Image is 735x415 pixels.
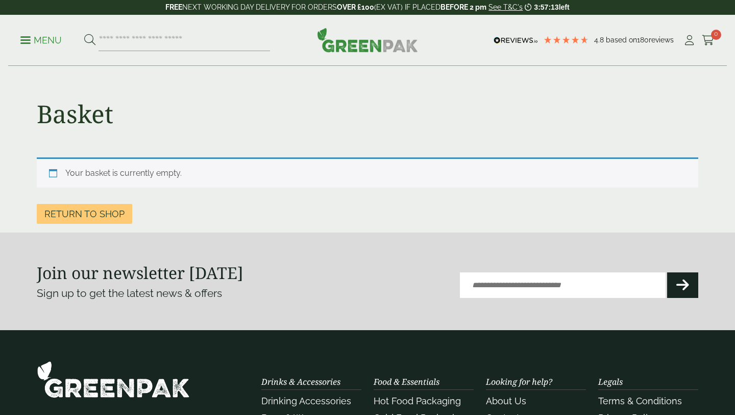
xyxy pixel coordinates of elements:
span: 180 [637,36,649,44]
span: 3:57:13 [534,3,558,11]
p: Sign up to get the latest news & offers [37,285,334,302]
img: GreenPak Supplies [37,361,190,398]
strong: OVER £100 [337,3,374,11]
a: 0 [702,33,715,48]
img: REVIEWS.io [494,37,538,44]
div: 4.78 Stars [543,35,589,44]
p: Menu [20,34,62,47]
div: Your basket is currently empty. [37,157,698,188]
span: 4.8 [594,36,606,44]
span: 0 [711,30,721,40]
i: My Account [683,35,696,45]
strong: FREE [165,3,182,11]
a: See T&C's [488,3,523,11]
a: Menu [20,34,62,44]
a: Terms & Conditions [598,396,682,406]
a: About Us [486,396,526,406]
strong: BEFORE 2 pm [440,3,486,11]
a: Drinking Accessories [261,396,351,406]
img: GreenPak Supplies [317,28,418,52]
h1: Basket [37,99,113,129]
span: Based on [606,36,637,44]
strong: Join our newsletter [DATE] [37,262,243,284]
i: Cart [702,35,715,45]
span: left [559,3,570,11]
a: Return to shop [37,204,132,224]
span: reviews [649,36,674,44]
a: Hot Food Packaging [374,396,461,406]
